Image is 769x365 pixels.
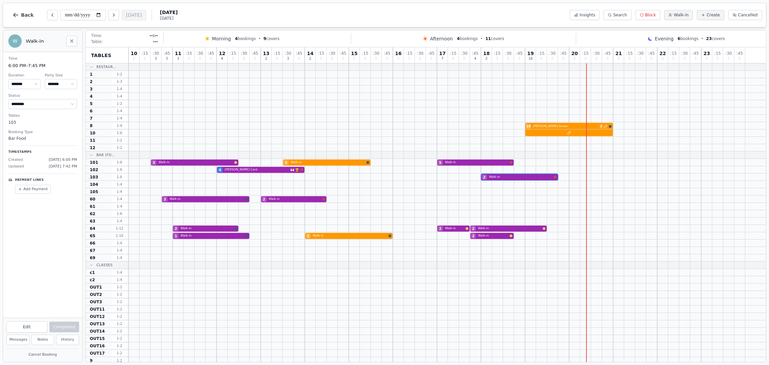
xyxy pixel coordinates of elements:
span: 2 [263,197,265,202]
span: : 30 [329,51,335,55]
p: Payment Links [15,178,44,182]
span: : 45 [164,51,170,55]
span: 0 [386,57,388,60]
span: : 30 [197,51,203,55]
button: Messages [6,335,29,345]
button: [DATE] [122,10,146,20]
span: : 45 [384,51,390,55]
span: 2 [599,124,603,128]
button: Cancel Booking [6,351,79,359]
span: : 30 [153,51,159,55]
span: Search [613,12,627,18]
span: 1 - 2 [111,351,127,356]
span: 1 - 10 [111,233,127,238]
span: : 30 [637,51,644,55]
span: 67 [90,248,95,253]
span: : 45 [340,51,346,55]
span: 1 - 4 [111,219,127,224]
span: 1 - 4 [111,189,127,194]
span: Classes [96,263,113,268]
span: 62 [90,211,95,217]
span: Walk-in [159,160,233,165]
span: --- [153,39,158,44]
span: : 45 [208,51,214,55]
span: 1 - 4 [111,86,127,91]
span: [DATE] [160,9,178,16]
span: 1 - 2 [111,314,127,319]
span: Walk-in [478,226,541,231]
span: 0 [728,57,730,60]
span: 69 [90,255,95,261]
button: Search [603,10,631,20]
span: 64 [90,226,95,231]
span: : 30 [417,51,423,55]
span: 1 - 4 [111,277,127,282]
span: Walk-in [181,226,233,231]
span: 0 [144,57,146,60]
span: 1 - 4 [111,182,127,187]
span: : 45 [692,51,699,55]
span: : 30 [461,51,467,55]
span: 8 [90,123,92,128]
span: : 30 [593,51,599,55]
span: 17 [439,51,446,56]
span: Table: [91,39,103,44]
span: : 15 [626,51,632,55]
dd: 6:00 PM – 7:45 PM [8,62,77,69]
span: 5 [90,101,92,106]
span: 11 [485,36,491,41]
span: 0 [342,57,344,60]
span: 1 [175,234,177,239]
span: : 15 [538,51,544,55]
span: 0 [463,57,465,60]
dt: Status [8,93,77,99]
span: 101 [90,160,98,165]
span: 18 [483,51,490,56]
span: 0 [573,57,575,60]
span: 19 [527,51,534,56]
button: Edit [6,321,47,333]
span: : 15 [670,51,677,55]
span: : 30 [373,51,379,55]
span: 1 - 2 [111,299,127,304]
span: 1 - 6 [111,167,127,172]
span: 4 [235,36,238,41]
span: 0 [452,57,454,60]
span: [PERSON_NAME] brown [533,124,598,129]
span: 0 [133,57,135,60]
button: Notes [31,335,54,345]
span: 0 [419,57,421,60]
span: 7 [441,57,443,60]
span: 1 - 4 [111,255,127,260]
span: Tables [91,52,111,59]
button: Cancelled [728,10,762,20]
span: 65 [90,233,95,239]
span: 23 [706,36,712,41]
span: : 15 [142,51,148,55]
span: bookings [678,36,698,41]
span: : 30 [725,51,732,55]
span: 5 [439,160,442,165]
span: : 45 [428,51,434,55]
span: [DATE] 6:00 PM [49,157,77,163]
span: 14 [307,51,313,56]
span: 0 [595,57,597,60]
span: 3 [90,86,92,92]
span: --:-- [150,33,158,38]
span: 1 - 4 [111,270,127,275]
span: 4 [474,57,476,60]
span: 0 [276,57,278,60]
span: 0 [375,57,377,60]
span: 2 [472,234,475,239]
span: [DATE] 7:42 PM [49,164,77,169]
span: 1 - 2 [111,329,127,334]
button: Create [697,10,724,20]
span: 0 [628,57,630,60]
span: 15 [351,51,357,56]
span: 3 [155,57,157,60]
span: OUT16 [90,343,105,349]
span: 1 [90,72,92,77]
span: 1 - 4 [111,116,127,121]
span: 1 - 4 [111,94,127,99]
span: 1 - 6 [111,130,127,135]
